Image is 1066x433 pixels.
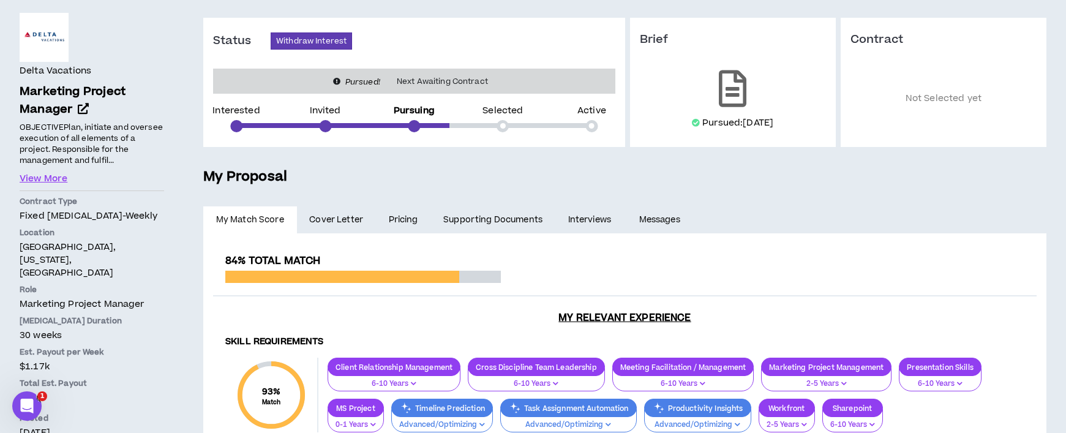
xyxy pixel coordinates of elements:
p: $1.17k [20,360,164,373]
p: MS Project [328,404,383,413]
p: Invited [310,107,341,115]
p: 2-5 Years [767,420,807,431]
span: 93 % [262,385,281,398]
p: 6-10 Years [620,378,746,390]
button: Withdraw Interest [271,32,352,50]
p: Posted [20,413,164,424]
a: Interviews [555,206,626,233]
p: 6-10 Years [336,378,452,390]
p: Total Est. Payout [20,378,164,389]
p: Advanced/Optimizing [399,420,485,431]
button: 6-10 Years [468,368,604,391]
p: Pursued: [DATE] [702,117,773,129]
button: 0-1 Years [328,409,384,432]
h3: Contract [850,32,1037,47]
button: 6-10 Years [328,368,460,391]
span: 1 [37,391,47,401]
span: Marketing Project Manager [20,298,145,311]
button: 2-5 Years [759,409,815,432]
button: Advanced/Optimizing [391,409,493,432]
p: Advanced/Optimizing [508,420,629,431]
h4: Delta Vacations [20,64,91,78]
p: 6-10 Years [830,420,875,431]
p: [GEOGRAPHIC_DATA], [US_STATE], [GEOGRAPHIC_DATA] [20,241,164,279]
p: [MEDICAL_DATA] Duration [20,315,164,326]
button: Advanced/Optimizing [500,409,637,432]
p: Cross Discipline Team Leadership [468,363,604,372]
p: 6-10 Years [907,378,974,390]
p: Workfront [759,404,814,413]
h3: Brief [640,32,826,47]
span: Fixed [MEDICAL_DATA] - weekly [20,209,157,222]
a: Marketing Project Manager [20,83,164,119]
p: Contract Type [20,196,164,207]
p: Est. Payout per Week [20,347,164,358]
p: Selected [482,107,523,115]
span: Cover Letter [309,213,363,227]
p: Interested [212,107,260,115]
p: Sharepoint [823,404,882,413]
a: My Match Score [203,206,297,233]
p: Pursuing [394,107,435,115]
h3: My Relevant Experience [213,312,1037,324]
p: OBJECTIVEPlan, initiate and oversee execution of all elements of a project. Responsible for the m... [20,121,164,167]
iframe: Intercom live chat [12,391,42,421]
a: Pricing [376,206,431,233]
button: 6-10 Years [612,368,754,391]
p: Presentation Skills [899,363,981,372]
p: Not Selected yet [850,66,1037,132]
p: Meeting Facilitation / Management [613,363,754,372]
button: View More [20,172,67,186]
p: Client Relationship Management [328,363,460,372]
a: Messages [626,206,696,233]
p: Task Assignment Automation [501,404,636,413]
button: 6-10 Years [822,409,883,432]
p: 6-10 Years [476,378,596,390]
p: 30 weeks [20,329,164,342]
p: 0-1 Years [336,420,376,431]
h3: Status [213,34,271,48]
h5: My Proposal [203,167,1046,187]
p: Productivity Insights [645,404,751,413]
p: Timeline Prediction [392,404,492,413]
button: Advanced/Optimizing [644,409,751,432]
small: Match [262,398,281,407]
i: Pursued! [345,77,380,88]
p: Marketing Project Management [762,363,891,372]
p: Advanced/Optimizing [652,420,743,431]
button: 6-10 Years [899,368,982,391]
p: Role [20,284,164,295]
p: Location [20,227,164,238]
p: Active [577,107,606,115]
h4: Skill Requirements [225,336,1024,348]
button: 2-5 Years [761,368,891,391]
span: Marketing Project Manager [20,83,126,118]
span: Next Awaiting Contract [389,75,495,88]
p: 2-5 Years [769,378,884,390]
span: 84% Total Match [225,254,320,268]
a: Supporting Documents [430,206,555,233]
